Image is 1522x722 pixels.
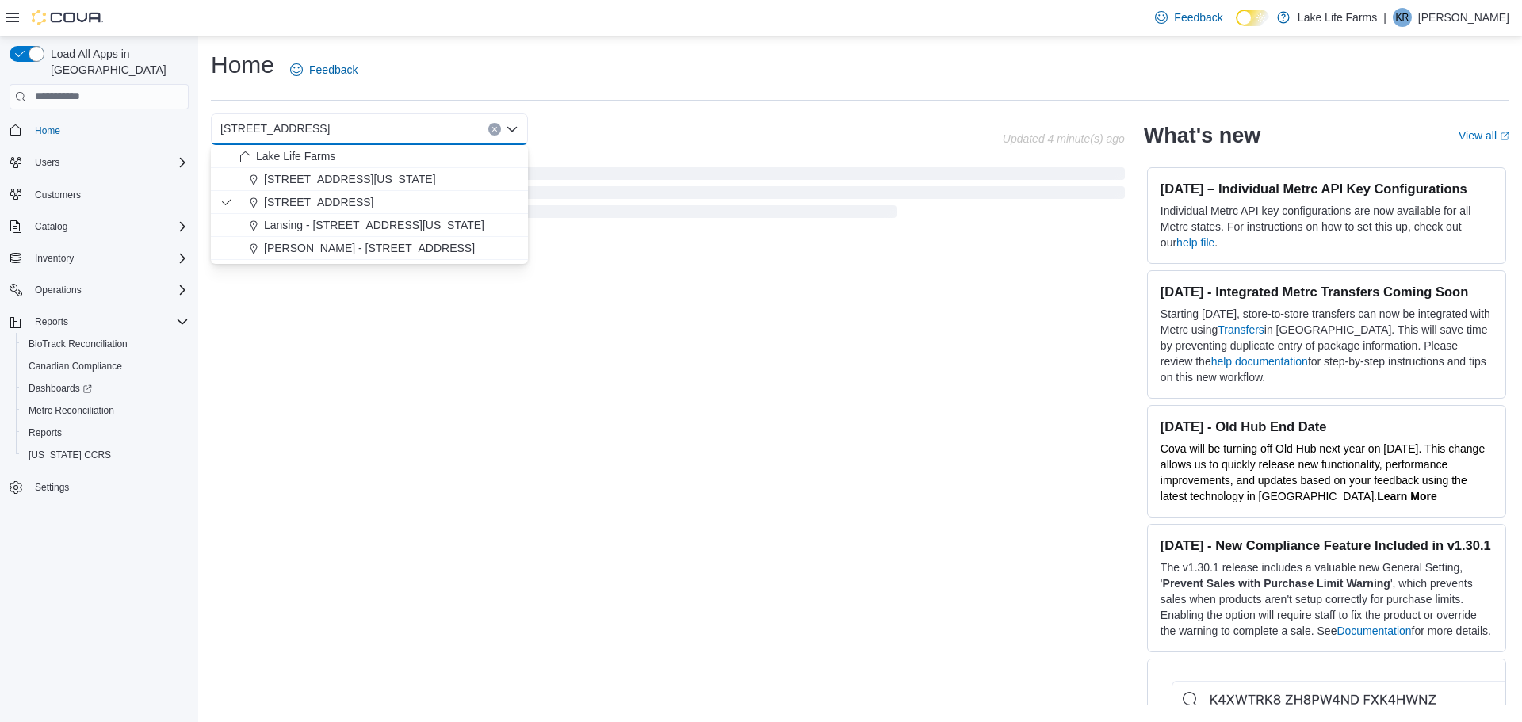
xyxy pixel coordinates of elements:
[16,333,195,355] button: BioTrack Reconciliation
[3,183,195,206] button: Customers
[22,357,128,376] a: Canadian Compliance
[1163,577,1390,590] strong: Prevent Sales with Purchase Limit Warning
[1418,8,1509,27] p: [PERSON_NAME]
[1218,323,1264,336] a: Transfers
[29,185,189,204] span: Customers
[211,237,528,260] button: [PERSON_NAME] - [STREET_ADDRESS]
[22,334,189,353] span: BioTrack Reconciliation
[16,399,195,422] button: Metrc Reconciliation
[3,119,195,142] button: Home
[35,220,67,233] span: Catalog
[3,476,195,499] button: Settings
[264,194,373,210] span: [STREET_ADDRESS]
[3,216,195,238] button: Catalog
[1149,2,1229,33] a: Feedback
[29,281,189,300] span: Operations
[506,123,518,136] button: Close list of options
[1236,10,1269,26] input: Dark Mode
[1161,181,1493,197] h3: [DATE] – Individual Metrc API Key Configurations
[211,214,528,237] button: Lansing - [STREET_ADDRESS][US_STATE]
[1377,490,1436,502] a: Learn More
[22,334,134,353] a: BioTrack Reconciliation
[284,54,364,86] a: Feedback
[1161,306,1493,385] p: Starting [DATE], store-to-store transfers can now be integrated with Metrc using in [GEOGRAPHIC_D...
[1211,355,1308,368] a: help documentation
[22,445,117,464] a: [US_STATE] CCRS
[211,170,1125,221] span: Loading
[211,49,274,81] h1: Home
[29,153,66,172] button: Users
[29,382,92,395] span: Dashboards
[29,217,74,236] button: Catalog
[488,123,501,136] button: Clear input
[29,449,111,461] span: [US_STATE] CCRS
[1161,203,1493,250] p: Individual Metrc API key configurations are now available for all Metrc states. For instructions ...
[1396,8,1409,27] span: KR
[264,171,436,187] span: [STREET_ADDRESS][US_STATE]
[29,312,189,331] span: Reports
[29,249,189,268] span: Inventory
[22,423,189,442] span: Reports
[1500,132,1509,141] svg: External link
[211,168,528,191] button: [STREET_ADDRESS][US_STATE]
[35,252,74,265] span: Inventory
[29,404,114,417] span: Metrc Reconciliation
[211,145,528,168] button: Lake Life Farms
[16,355,195,377] button: Canadian Compliance
[1003,132,1125,145] p: Updated 4 minute(s) ago
[1161,537,1493,553] h3: [DATE] - New Compliance Feature Included in v1.30.1
[29,281,88,300] button: Operations
[29,217,189,236] span: Catalog
[309,62,358,78] span: Feedback
[22,423,68,442] a: Reports
[1161,560,1493,639] p: The v1.30.1 release includes a valuable new General Setting, ' ', which prevents sales when produ...
[16,444,195,466] button: [US_STATE] CCRS
[44,46,189,78] span: Load All Apps in [GEOGRAPHIC_DATA]
[220,119,330,138] span: [STREET_ADDRESS]
[211,191,528,214] button: [STREET_ADDRESS]
[29,120,189,140] span: Home
[35,481,69,494] span: Settings
[3,311,195,333] button: Reports
[1298,8,1377,27] p: Lake Life Farms
[29,338,128,350] span: BioTrack Reconciliation
[211,145,528,260] div: Choose from the following options
[29,249,80,268] button: Inventory
[16,377,195,399] a: Dashboards
[264,240,475,256] span: [PERSON_NAME] - [STREET_ADDRESS]
[1161,418,1493,434] h3: [DATE] - Old Hub End Date
[1161,442,1485,502] span: Cova will be turning off Old Hub next year on [DATE]. This change allows us to quickly release ne...
[256,148,335,164] span: Lake Life Farms
[1161,284,1493,300] h3: [DATE] - Integrated Metrc Transfers Coming Soon
[29,426,62,439] span: Reports
[29,121,67,140] a: Home
[35,284,82,296] span: Operations
[35,315,68,328] span: Reports
[1393,8,1412,27] div: Kate Rossow
[29,153,189,172] span: Users
[29,185,87,204] a: Customers
[3,151,195,174] button: Users
[22,401,189,420] span: Metrc Reconciliation
[1383,8,1386,27] p: |
[1337,625,1411,637] a: Documentation
[1459,129,1509,142] a: View allExternal link
[29,478,75,497] a: Settings
[35,124,60,137] span: Home
[1144,123,1260,148] h2: What's new
[22,379,98,398] a: Dashboards
[22,379,189,398] span: Dashboards
[10,113,189,541] nav: Complex example
[35,156,59,169] span: Users
[29,477,189,497] span: Settings
[22,357,189,376] span: Canadian Compliance
[22,445,189,464] span: Washington CCRS
[32,10,103,25] img: Cova
[1176,236,1214,249] a: help file
[3,247,195,269] button: Inventory
[29,360,122,372] span: Canadian Compliance
[16,422,195,444] button: Reports
[35,189,81,201] span: Customers
[264,217,484,233] span: Lansing - [STREET_ADDRESS][US_STATE]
